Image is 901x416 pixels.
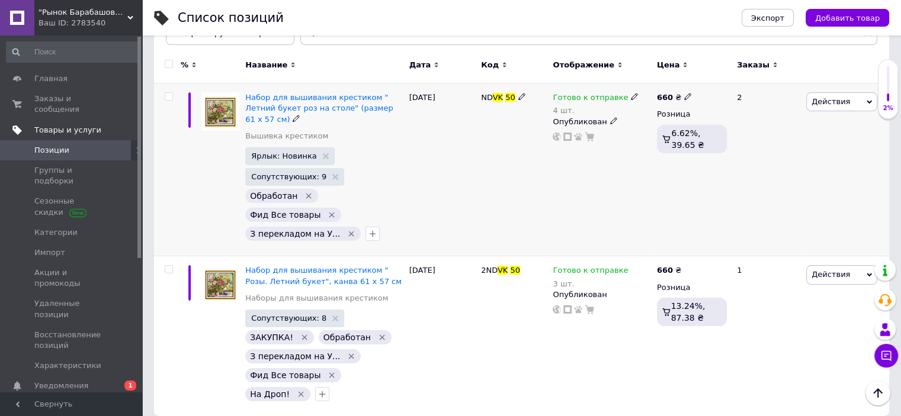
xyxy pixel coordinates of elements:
div: ₴ [657,92,692,103]
div: Список позиций [178,12,284,24]
span: ЗАКУПКА! [250,333,293,342]
div: [DATE] [406,83,478,256]
span: На Дроп! [250,389,290,399]
span: Главная [34,73,68,84]
span: Фид Все товары [250,210,320,220]
svg: Удалить метку [296,389,306,399]
span: Акции и промокоды [34,267,110,289]
img: Набор для вышивания крестиком " Розы. Летний букет", канва 61 x 57 см [201,265,239,303]
span: Дата [409,60,431,70]
svg: Удалить метку [377,333,387,342]
a: Вышивка крестиком [245,131,328,141]
span: Позиции [34,145,69,156]
span: Готово к отправке [553,93,628,105]
span: Цена [657,60,680,70]
span: Обработан [250,191,297,201]
span: Характеристики [34,360,101,371]
div: 2 [730,83,803,256]
div: Розница [657,109,727,120]
a: Наборы для вышивания крестиком [245,293,388,304]
span: Группы и подборки [34,165,110,186]
svg: Удалить метку [347,351,356,361]
span: Сопутствующих: 9 [251,173,326,180]
span: Отображение [553,60,614,70]
span: Заказы [737,60,769,70]
span: 2ND [481,266,498,275]
div: Опубликован [553,117,650,127]
span: Обработан [323,333,371,342]
button: Добавить товар [806,9,889,27]
span: Восстановление позиций [34,330,110,351]
svg: Удалить метку [327,370,336,380]
span: Сопутствующих: 8 [251,314,326,322]
span: Отфильтруйте товары [178,28,270,37]
svg: Удалить метку [347,229,356,238]
span: VK [493,93,503,102]
img: Набор для вышивания крестиком " Летний букет роз на столе" (размер 61 x 57 см) [201,92,239,130]
a: Набор для вышивания крестиком " Розы. Летний букет", канва 61 x 57 см [245,266,402,285]
svg: Удалить метку [304,191,313,201]
div: 2% [878,104,897,112]
span: 6.62%, 39.65 ₴ [671,128,704,150]
div: [DATE] [406,256,478,416]
div: Ваш ID: 2783540 [39,18,142,28]
span: Экспорт [751,14,784,22]
button: Наверх [865,380,890,405]
input: Поиск [6,41,140,63]
button: Экспорт [742,9,794,27]
div: 1 [730,256,803,416]
span: Добавить товар [815,14,880,22]
span: 13.24%, 87.38 ₴ [671,301,706,323]
div: 4 шт. [553,106,639,115]
b: 660 [657,266,673,275]
span: ND [481,93,493,102]
span: Товары и услуги [34,125,101,136]
span: Заказы и сообщения [34,93,110,115]
span: 1 [124,380,136,391]
svg: Удалить метку [327,210,336,220]
span: Уведомления [34,380,88,391]
div: Розница [657,282,727,293]
div: 3 шт. [553,279,628,288]
svg: Удалить метку [300,333,309,342]
div: Опубликован [553,289,650,300]
span: Ярлык: Новинка [251,152,316,160]
span: Сезонные скидки [34,196,110,217]
div: ₴ [657,265,681,276]
span: З перекладом на У... [250,351,340,361]
span: Действия [812,97,850,106]
b: 660 [657,93,673,102]
span: 50 [510,266,520,275]
span: Импорт [34,247,65,258]
span: Код [481,60,499,70]
button: Чат с покупателем [874,344,898,367]
span: % [181,60,188,70]
span: Готово к отправке [553,266,628,278]
span: З перекладом на У... [250,229,340,238]
span: Действия [812,270,850,279]
span: VK [498,266,508,275]
span: "Рынок Барабашово" - онлайн магазин рынка. [39,7,127,18]
span: 50 [505,93,515,102]
a: Набор для вышивания крестиком " Летний букет роз на столе" (размер 61 x 57 см) [245,93,393,123]
span: Фид Все товары [250,370,320,380]
span: Удаленные позиции [34,298,110,320]
span: Название [245,60,287,70]
span: Категории [34,227,78,238]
